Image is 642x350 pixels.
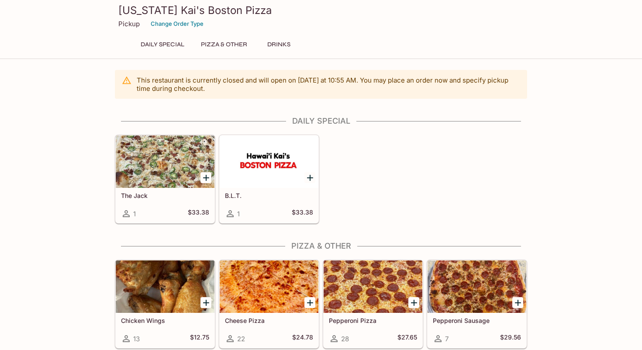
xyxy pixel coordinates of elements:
[219,260,319,348] a: Cheese Pizza22$24.78
[133,335,140,343] span: 13
[196,38,252,51] button: Pizza & Other
[190,333,209,344] h5: $12.75
[137,76,520,93] p: This restaurant is currently closed and will open on [DATE] at 10:55 AM . You may place an order ...
[397,333,417,344] h5: $27.65
[133,210,136,218] span: 1
[323,260,423,348] a: Pepperoni Pizza28$27.65
[341,335,349,343] span: 28
[237,335,245,343] span: 22
[445,335,449,343] span: 7
[304,297,315,308] button: Add Cheese Pizza
[225,317,313,324] h5: Cheese Pizza
[220,135,318,188] div: B.L.T.
[329,317,417,324] h5: Pepperoni Pizza
[219,135,319,223] a: B.L.T.1$33.38
[115,135,215,223] a: The Jack1$33.38
[121,192,209,199] h5: The Jack
[116,260,214,313] div: Chicken Wings
[427,260,527,348] a: Pepperoni Sausage7$29.56
[408,297,419,308] button: Add Pepperoni Pizza
[115,116,527,126] h4: Daily Special
[237,210,240,218] span: 1
[118,20,140,28] p: Pickup
[147,17,207,31] button: Change Order Type
[292,333,313,344] h5: $24.78
[259,38,298,51] button: Drinks
[512,297,523,308] button: Add Pepperoni Sausage
[324,260,422,313] div: Pepperoni Pizza
[115,241,527,251] h4: Pizza & Other
[200,297,211,308] button: Add Chicken Wings
[188,208,209,219] h5: $33.38
[121,317,209,324] h5: Chicken Wings
[292,208,313,219] h5: $33.38
[500,333,521,344] h5: $29.56
[433,317,521,324] h5: Pepperoni Sausage
[115,260,215,348] a: Chicken Wings13$12.75
[225,192,313,199] h5: B.L.T.
[136,38,189,51] button: Daily Special
[428,260,526,313] div: Pepperoni Sausage
[200,172,211,183] button: Add The Jack
[304,172,315,183] button: Add B.L.T.
[118,3,524,17] h3: [US_STATE] Kai's Boston Pizza
[220,260,318,313] div: Cheese Pizza
[116,135,214,188] div: The Jack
